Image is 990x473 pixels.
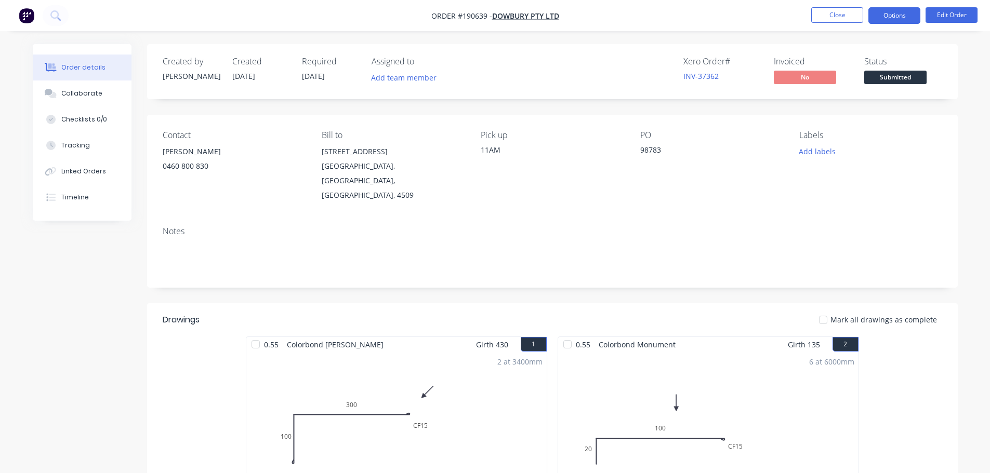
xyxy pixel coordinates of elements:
div: Notes [163,226,942,236]
button: Options [868,7,920,24]
div: Pick up [481,130,623,140]
div: Drawings [163,314,200,326]
div: Checklists 0/0 [61,115,107,124]
button: Order details [33,55,131,80]
div: Timeline [61,193,89,202]
div: Status [864,57,942,66]
a: INV-37362 [683,71,719,81]
button: Edit Order [926,7,978,23]
div: [GEOGRAPHIC_DATA], [GEOGRAPHIC_DATA], [GEOGRAPHIC_DATA], 4509 [322,159,464,202]
div: 6 at 6000mm [809,356,854,367]
button: Add team member [372,71,442,85]
button: Tracking [33,132,131,158]
button: Submitted [864,71,927,86]
div: 11AM [481,144,623,155]
div: [PERSON_NAME] [163,144,305,159]
div: [PERSON_NAME] [163,71,220,82]
button: Linked Orders [33,158,131,184]
div: [STREET_ADDRESS] [322,144,464,159]
div: 2 at 3400mm [497,356,543,367]
div: Created by [163,57,220,66]
span: Mark all drawings as complete [830,314,937,325]
span: [DATE] [302,71,325,81]
button: Close [811,7,863,23]
button: 1 [521,337,547,352]
a: Dowbury Pty Ltd [492,11,559,21]
div: Required [302,57,359,66]
button: Collaborate [33,80,131,106]
span: [DATE] [232,71,255,81]
button: Checklists 0/0 [33,106,131,132]
button: Add labels [794,144,841,158]
div: Order details [61,63,105,72]
div: Bill to [322,130,464,140]
span: Girth 430 [476,337,508,352]
span: Submitted [864,71,927,84]
span: 0.55 [572,337,595,352]
div: Collaborate [61,89,102,98]
div: Xero Order # [683,57,761,66]
span: No [774,71,836,84]
span: Colorbond Monument [595,337,680,352]
span: Girth 135 [788,337,820,352]
div: Created [232,57,289,66]
span: 0.55 [260,337,283,352]
div: Linked Orders [61,167,106,176]
span: Colorbond [PERSON_NAME] [283,337,388,352]
div: Labels [799,130,942,140]
button: 2 [833,337,859,352]
div: Contact [163,130,305,140]
div: 98783 [640,144,770,159]
button: Add team member [365,71,442,85]
div: [PERSON_NAME]0460 800 830 [163,144,305,178]
div: 0460 800 830 [163,159,305,173]
div: PO [640,130,783,140]
img: Factory [19,8,34,23]
div: [STREET_ADDRESS][GEOGRAPHIC_DATA], [GEOGRAPHIC_DATA], [GEOGRAPHIC_DATA], 4509 [322,144,464,202]
div: Tracking [61,141,90,150]
div: Invoiced [774,57,852,66]
button: Timeline [33,184,131,210]
div: Assigned to [372,57,476,66]
span: Order #190639 - [431,11,492,21]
